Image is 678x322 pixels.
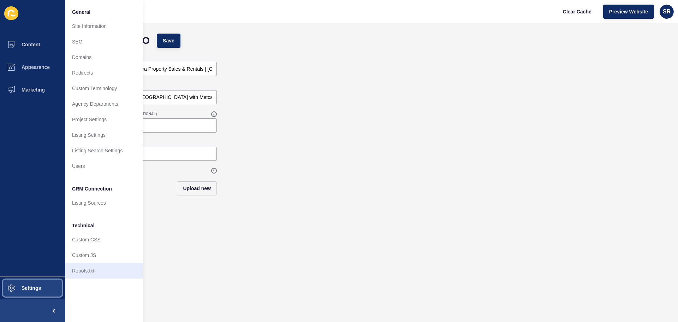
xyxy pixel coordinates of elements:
[609,8,648,15] span: Preview Website
[65,18,143,34] a: Site Information
[177,181,217,195] button: Upload new
[557,5,597,19] button: Clear Cache
[65,81,143,96] a: Custom Terminology
[183,185,211,192] span: Upload new
[65,34,143,49] a: SEO
[163,37,174,44] span: Save
[65,143,143,158] a: Listing Search Settings
[65,65,143,81] a: Redirects
[65,112,143,127] a: Project Settings
[563,8,591,15] span: Clear Cache
[65,232,143,247] a: Custom CSS
[65,96,143,112] a: Agency Departments
[72,8,90,16] span: General
[157,34,180,48] button: Save
[603,5,654,19] button: Preview Website
[136,112,157,117] span: (OPTIONAL)
[65,247,143,263] a: Custom JS
[65,263,143,279] a: Robots.txt
[65,127,143,143] a: Listing Settings
[72,222,95,229] span: Technical
[72,185,112,192] span: CRM Connection
[65,195,143,211] a: Listing Sources
[65,158,143,174] a: Users
[65,49,143,65] a: Domains
[663,8,671,15] span: SR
